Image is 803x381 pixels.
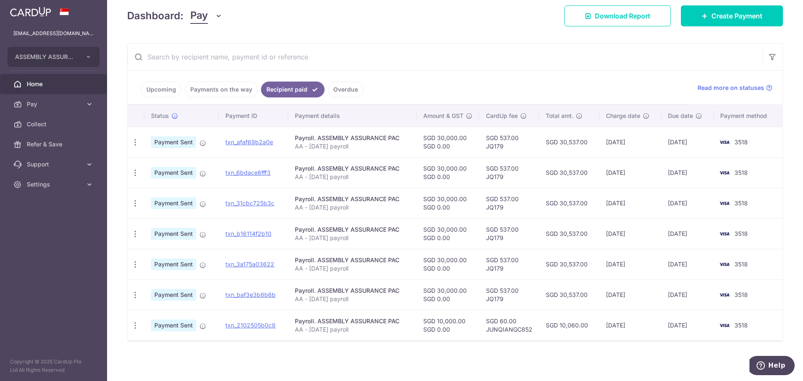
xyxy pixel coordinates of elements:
span: 3518 [734,230,748,237]
td: SGD 30,537.00 [539,279,600,310]
iframe: Opens a widget where you can find more information [749,356,795,377]
span: Create Payment [711,11,762,21]
span: Payment Sent [151,320,196,331]
td: SGD 30,537.00 [539,157,600,188]
td: [DATE] [599,218,661,249]
td: SGD 10,060.00 [539,310,600,340]
td: SGD 60.00 JUNQIANGC852 [479,310,539,340]
td: SGD 30,000.00 SGD 0.00 [417,127,479,157]
td: SGD 537.00 JQ179 [479,279,539,310]
td: [DATE] [661,249,713,279]
td: [DATE] [661,188,713,218]
span: Collect [27,120,82,128]
td: SGD 30,537.00 [539,249,600,279]
span: Total amt. [546,112,573,120]
img: Bank Card [716,229,733,239]
img: Bank Card [716,168,733,178]
td: SGD 537.00 JQ179 [479,249,539,279]
a: txn_b16114f2b10 [225,230,271,237]
a: Overdue [328,82,363,97]
a: Read more on statuses [698,84,772,92]
a: txn_6bdace6fff3 [225,169,271,176]
span: Payment Sent [151,228,196,240]
td: [DATE] [599,279,661,310]
div: Payroll. ASSEMBLY ASSURANCE PAC [295,256,410,264]
span: Download Report [595,11,650,21]
a: txn_3a175a03622 [225,261,274,268]
span: CardUp fee [486,112,518,120]
td: SGD 30,537.00 [539,188,600,218]
td: [DATE] [599,157,661,188]
span: 3518 [734,291,748,298]
span: Pay [27,100,82,108]
p: AA - [DATE] payroll [295,173,410,181]
span: Pay [190,8,208,24]
span: Due date [668,112,693,120]
p: AA - [DATE] payroll [295,264,410,273]
img: Bank Card [716,320,733,330]
img: Bank Card [716,290,733,300]
h4: Dashboard: [127,8,184,23]
img: Bank Card [716,137,733,147]
div: Payroll. ASSEMBLY ASSURANCE PAC [295,164,410,173]
span: Settings [27,180,82,189]
td: SGD 30,000.00 SGD 0.00 [417,188,479,218]
span: 3518 [734,322,748,329]
span: 3518 [734,138,748,146]
span: Read more on statuses [698,84,764,92]
td: [DATE] [599,127,661,157]
p: AA - [DATE] payroll [295,203,410,212]
div: Payroll. ASSEMBLY ASSURANCE PAC [295,134,410,142]
td: SGD 30,000.00 SGD 0.00 [417,279,479,310]
div: Payroll. ASSEMBLY ASSURANCE PAC [295,225,410,234]
button: ASSEMBLY ASSURANCE PAC [8,47,100,67]
a: Upcoming [141,82,182,97]
td: SGD 30,000.00 SGD 0.00 [417,157,479,188]
td: SGD 30,537.00 [539,218,600,249]
img: Bank Card [716,259,733,269]
th: Payment method [713,105,783,127]
span: Status [151,112,169,120]
span: Charge date [606,112,640,120]
td: SGD 537.00 JQ179 [479,127,539,157]
th: Payment ID [219,105,288,127]
a: txn_2102505b0c8 [225,322,276,329]
td: [DATE] [599,188,661,218]
img: CardUp [10,7,51,17]
a: Download Report [564,5,671,26]
p: [EMAIL_ADDRESS][DOMAIN_NAME] [13,29,94,38]
input: Search by recipient name, payment id or reference [128,43,762,70]
span: Refer & Save [27,140,82,148]
p: AA - [DATE] payroll [295,234,410,242]
span: Payment Sent [151,136,196,148]
span: 3518 [734,169,748,176]
span: Amount & GST [423,112,463,120]
span: Payment Sent [151,258,196,270]
a: Recipient paid [261,82,325,97]
td: SGD 30,537.00 [539,127,600,157]
th: Payment details [288,105,417,127]
td: [DATE] [661,279,713,310]
p: AA - [DATE] payroll [295,295,410,303]
span: Support [27,160,82,169]
span: 3518 [734,199,748,207]
td: [DATE] [661,157,713,188]
span: ASSEMBLY ASSURANCE PAC [15,53,77,61]
button: Pay [190,8,222,24]
td: SGD 10,000.00 SGD 0.00 [417,310,479,340]
span: Payment Sent [151,197,196,209]
a: txn_31cbc725b3c [225,199,274,207]
a: Payments on the way [185,82,258,97]
td: SGD 30,000.00 SGD 0.00 [417,218,479,249]
td: [DATE] [661,218,713,249]
td: SGD 537.00 JQ179 [479,188,539,218]
a: txn_afaf69b2a0e [225,138,273,146]
span: 3518 [734,261,748,268]
img: Bank Card [716,198,733,208]
div: Payroll. ASSEMBLY ASSURANCE PAC [295,195,410,203]
span: Payment Sent [151,167,196,179]
td: [DATE] [599,310,661,340]
a: txn_baf3e3b8b6b [225,291,276,298]
span: Home [27,80,82,88]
